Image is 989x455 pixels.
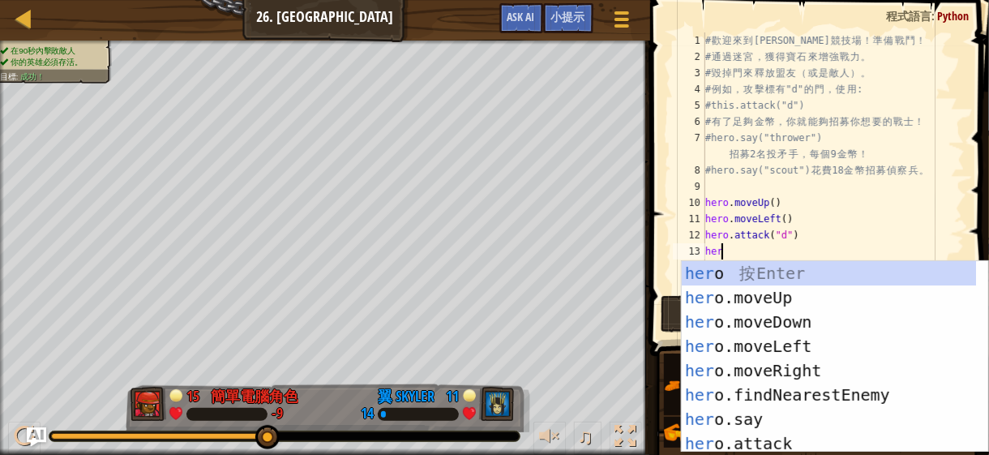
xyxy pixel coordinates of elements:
[186,386,203,401] div: 15
[673,81,705,97] div: 4
[20,72,44,81] span: 成功！
[673,211,705,227] div: 11
[602,3,642,41] button: 顯示遊戲選單
[937,8,969,24] span: Python
[661,295,807,333] button: 運行 ⇧↵
[443,386,459,401] div: 11
[664,371,695,401] img: portrait.png
[673,114,705,130] div: 6
[11,46,75,55] span: 在90秒內擊敗敵人
[272,407,283,422] div: -9
[673,49,705,65] div: 2
[673,32,705,49] div: 1
[131,387,166,421] img: thang_avatar_frame.png
[574,422,602,455] button: ♫
[16,72,20,81] span: :
[673,178,705,195] div: 9
[673,276,705,292] div: 15
[479,387,515,421] img: thang_avatar_frame.png
[673,65,705,81] div: 3
[499,3,543,33] button: Ask AI
[673,260,705,276] div: 14
[673,97,705,114] div: 5
[673,195,705,211] div: 10
[533,422,566,455] button: 調整音量
[11,58,82,67] span: 你的英雄必須存活。
[577,424,593,449] span: ♫
[361,407,374,422] div: 14
[673,227,705,243] div: 12
[664,419,695,449] img: portrait.png
[673,292,705,308] div: 16
[673,243,705,260] div: 13
[886,8,931,24] span: 程式語言
[27,427,46,447] button: Ask AI
[211,386,298,407] div: 簡單電腦角色
[378,386,435,407] div: 翼 skyler
[8,422,41,455] button: Ctrl + P: Play
[673,162,705,178] div: 8
[610,422,642,455] button: 切換全螢幕
[551,9,585,24] span: 小提示
[673,130,705,162] div: 7
[931,8,937,24] span: :
[507,9,535,24] span: Ask AI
